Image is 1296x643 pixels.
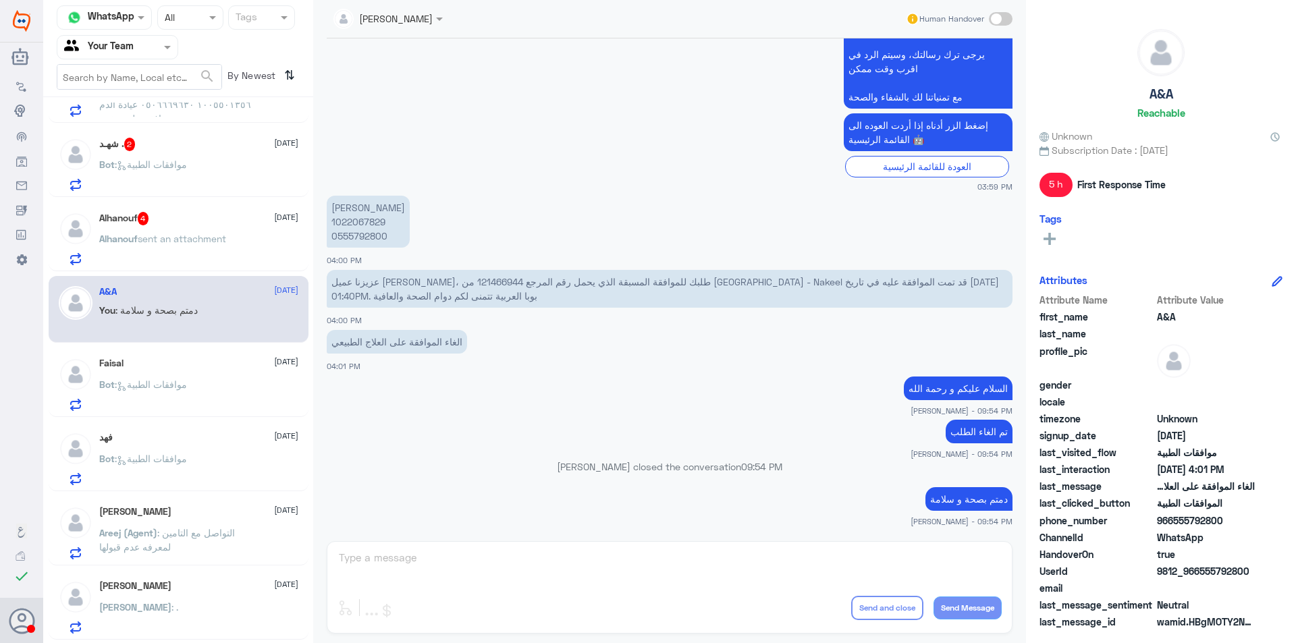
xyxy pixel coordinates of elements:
span: phone_number [1039,513,1154,528]
span: 2025-08-30T12:59:06.448Z [1157,428,1255,443]
span: Areej (Agent) [99,527,157,538]
span: last_clicked_button [1039,496,1154,510]
span: [PERSON_NAME] [99,601,171,613]
img: defaultAdmin.png [1157,344,1191,378]
span: 4 [138,212,149,225]
img: defaultAdmin.png [59,212,92,246]
span: UserId [1039,564,1154,578]
p: 30/8/2025, 4:01 PM [327,330,467,354]
img: defaultAdmin.png [59,506,92,540]
img: defaultAdmin.png [59,358,92,391]
i: check [13,568,30,584]
input: Search by Name, Local etc… [57,65,221,89]
span: locale [1039,395,1154,409]
span: last_message_sentiment [1039,598,1154,612]
h5: A&A [1150,86,1173,102]
h5: شهـد . [99,138,136,151]
span: : موافقات الطبية [115,159,187,170]
h6: Reachable [1137,107,1185,119]
h6: Tags [1039,213,1062,225]
span: wamid.HBgMOTY2NTU1NzkyODAwFQIAEhgUM0E5NTFGOEVEMEZENEExQzA4ODIA [1157,615,1255,629]
span: profile_pic [1039,344,1154,375]
h5: A&A [99,286,117,298]
span: null [1157,581,1255,595]
span: Attribute Value [1157,293,1255,307]
span: [PERSON_NAME] - 09:54 PM [911,448,1013,459]
span: A&A [1157,310,1255,324]
span: Bot [99,453,115,464]
p: 30/8/2025, 9:54 PM [904,376,1013,400]
span: Human Handover [919,13,984,25]
h5: Alhanouf [99,212,149,225]
span: Bot [99,379,115,390]
img: defaultAdmin.png [59,138,92,171]
span: 04:00 PM [327,316,362,325]
span: Subscription Date : [DATE] [1039,143,1282,157]
span: 04:01 PM [327,362,360,370]
span: timezone [1039,412,1154,426]
span: null [1157,395,1255,409]
span: الغاء الموافقة على العلاج الطبيعي [1157,479,1255,493]
span: : . [171,601,178,613]
img: whatsapp.png [64,7,84,28]
button: Avatar [9,608,34,634]
span: [PERSON_NAME] - 09:54 PM [911,405,1013,416]
span: search [199,68,215,84]
img: defaultAdmin.png [59,432,92,466]
span: last_message [1039,479,1154,493]
div: العودة للقائمة الرئيسية [845,156,1009,177]
button: Send Message [934,596,1002,619]
span: 2 [1157,530,1255,544]
span: signup_date [1039,428,1154,443]
span: [DATE] [274,356,298,368]
span: [DATE] [274,137,298,149]
span: : موافقات الطبية [115,379,187,390]
span: 9812_966555792800 [1157,564,1255,578]
span: [DATE] [274,284,298,296]
i: ⇅ [284,64,295,86]
span: 09:54 PM [741,461,782,472]
span: 5 h [1039,173,1073,197]
span: HandoverOn [1039,547,1154,561]
span: : واسمه [PERSON_NAME] ١٠٠٥٥٠١٣٥٦ ٠٥٠٦٦٦٩٦٣٠ عيادة الدم موافقه على مختبر [99,84,251,124]
span: first_name [1039,310,1154,324]
p: 30/8/2025, 4:00 PM [327,270,1013,308]
span: ChannelId [1039,530,1154,544]
span: : دمتم بصحة و سلامة [115,304,198,316]
span: [DATE] [274,211,298,223]
span: الموافقات الطبية [1157,496,1255,510]
img: yourTeam.svg [64,37,84,57]
h5: Sara Alghannam [99,580,171,592]
span: [PERSON_NAME] - 09:54 PM [911,515,1013,527]
span: : التواصل مع التامين لمعرفه عدم قبولها [99,527,235,553]
p: 30/8/2025, 9:54 PM [946,420,1013,443]
div: Tags [234,9,257,27]
span: You [99,304,115,316]
span: 03:59 PM [977,181,1013,192]
span: : موافقات الطبية [115,453,187,464]
span: 0 [1157,598,1255,612]
button: Send and close [851,596,923,620]
p: 30/8/2025, 9:54 PM [925,487,1013,511]
p: [PERSON_NAME] closed the conversation [327,459,1013,474]
span: last_message_id [1039,615,1154,629]
span: [DATE] [274,504,298,516]
span: last_visited_flow [1039,445,1154,459]
h5: Mohammed Abdulrahman [99,506,171,518]
span: 2025-08-30T13:01:09.782Z [1157,462,1255,476]
span: Bot [99,159,115,170]
span: Attribute Name [1039,293,1154,307]
h6: Attributes [1039,274,1087,286]
span: gender [1039,378,1154,392]
p: 30/8/2025, 4:00 PM [327,196,410,248]
span: By Newest [222,64,279,91]
img: defaultAdmin.png [59,580,92,614]
span: 2 [124,138,136,151]
span: [DATE] [274,578,298,590]
h5: فهد [99,432,113,443]
span: null [1157,378,1255,392]
span: true [1157,547,1255,561]
span: sent an attachment [138,233,226,244]
img: defaultAdmin.png [1138,30,1184,76]
h5: Faisal [99,358,124,369]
